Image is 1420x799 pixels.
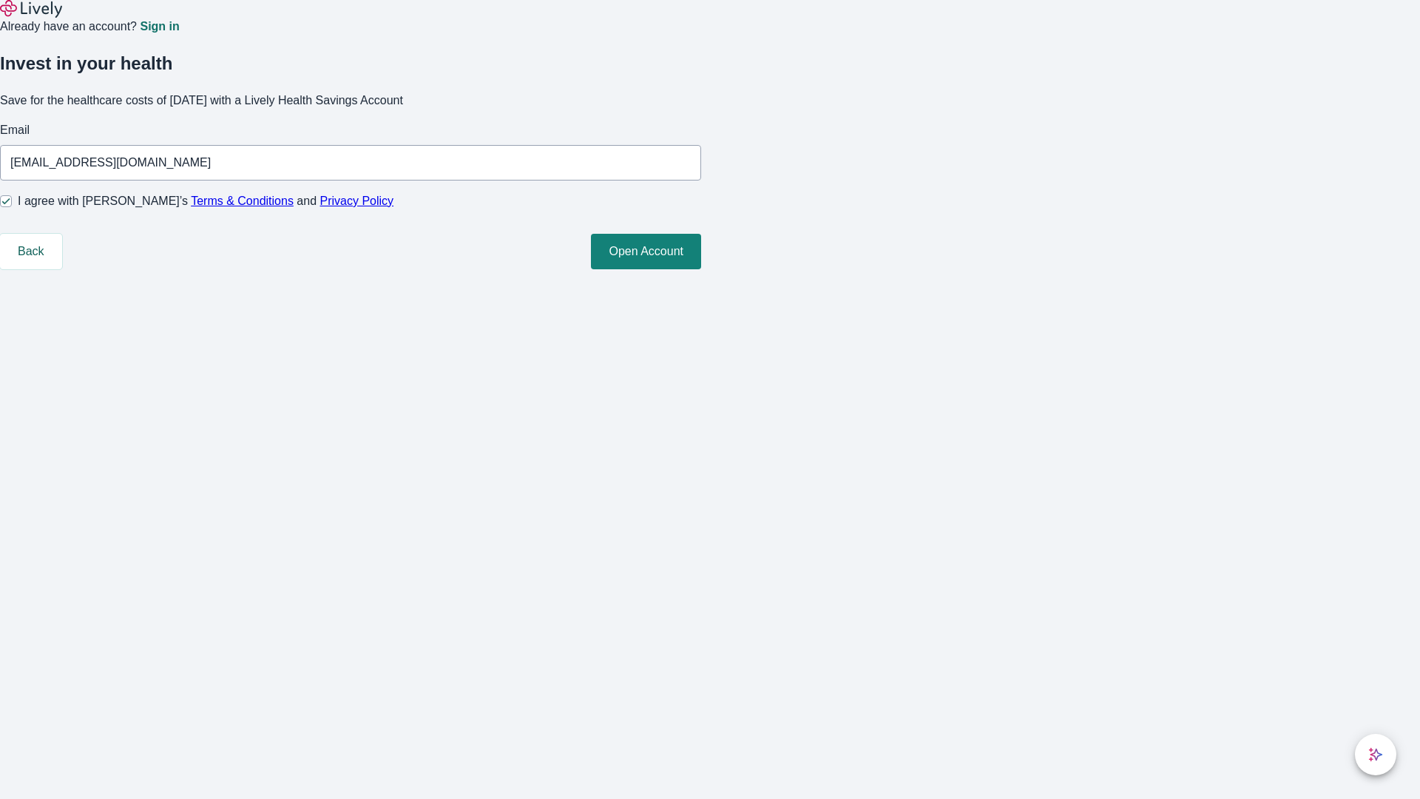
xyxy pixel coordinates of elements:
button: Open Account [591,234,701,269]
button: chat [1355,734,1396,775]
a: Privacy Policy [320,195,394,207]
span: I agree with [PERSON_NAME]’s and [18,192,393,210]
a: Terms & Conditions [191,195,294,207]
a: Sign in [140,21,179,33]
svg: Lively AI Assistant [1368,747,1383,762]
